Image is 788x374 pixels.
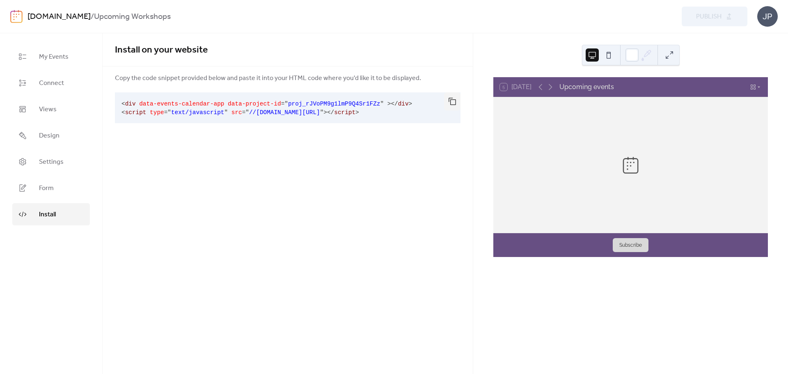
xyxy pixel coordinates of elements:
span: text/javascript [171,109,224,116]
span: = [281,101,285,107]
span: </ [327,109,334,116]
span: " [380,101,384,107]
span: = [164,109,168,116]
a: Form [12,177,90,199]
span: div [398,101,409,107]
span: = [242,109,246,116]
a: Install [12,203,90,225]
a: [DOMAIN_NAME] [27,9,91,25]
a: Settings [12,151,90,173]
a: Views [12,98,90,120]
div: Upcoming events [559,82,614,92]
span: src [231,109,242,116]
span: > [323,109,327,116]
span: < [121,109,125,116]
span: Connect [39,78,64,88]
span: > [387,101,391,107]
a: Connect [12,72,90,94]
span: Form [39,184,54,193]
a: Design [12,124,90,147]
span: " [284,101,288,107]
span: > [355,109,359,116]
span: script [125,109,147,116]
span: script [334,109,355,116]
span: data-events-calendar-app [139,101,224,107]
span: </ [391,101,398,107]
span: > [409,101,412,107]
span: type [150,109,164,116]
span: Design [39,131,60,141]
span: " [320,109,324,116]
span: Install [39,210,56,220]
span: proj_rJVoPM9g1lmP9Q4Sr1FZz [288,101,380,107]
span: Install on your website [115,41,208,59]
span: data-project-id [228,101,281,107]
button: Subscribe [613,238,648,252]
a: My Events [12,46,90,68]
span: " [224,109,228,116]
span: //[DOMAIN_NAME][URL] [249,109,320,116]
span: My Events [39,52,69,62]
div: JP [757,6,778,27]
span: Settings [39,157,64,167]
span: div [125,101,136,107]
img: logo [10,10,23,23]
span: " [167,109,171,116]
span: Views [39,105,57,115]
b: / [91,9,94,25]
span: < [121,101,125,107]
span: " [245,109,249,116]
b: Upcoming Workshops [94,9,171,25]
span: Copy the code snippet provided below and paste it into your HTML code where you'd like it to be d... [115,73,421,83]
